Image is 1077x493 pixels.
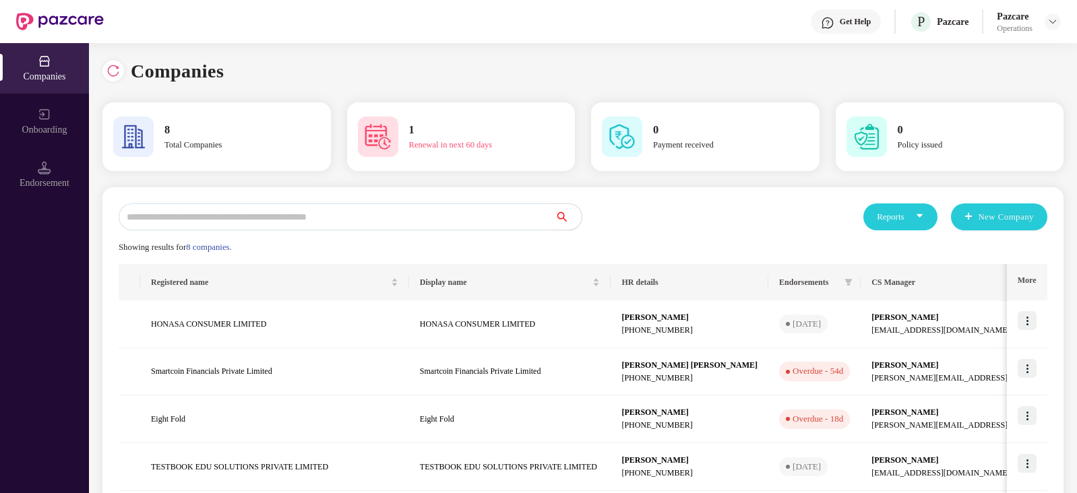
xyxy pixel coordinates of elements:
[627,311,765,324] div: [PERSON_NAME]
[826,16,859,27] div: Get Help
[861,274,874,290] span: filter
[131,57,240,86] h1: Companies
[1018,359,1037,378] img: icon
[164,121,280,139] h3: 8
[800,412,862,426] div: Overdue - 18d
[38,162,51,175] img: svg+xml;base64,PHN2ZyB3aWR0aD0iMTQuNSIgaGVpZ2h0PSIxNC41IiB2aWV3Qm94PSIwIDAgMTYgMTYiIGZpbGw9Im5vbm...
[627,454,765,467] div: [PERSON_NAME]
[16,13,104,30] img: New Pazcare Logo
[787,277,858,288] span: Endorsements
[971,210,1035,224] span: New Company
[1018,406,1037,425] img: icon
[905,13,914,30] span: P
[554,203,582,230] button: search
[1018,454,1037,473] img: icon
[863,278,871,286] span: filter
[991,23,1033,34] div: Operations
[898,121,1014,139] h3: 0
[1047,16,1058,27] img: svg+xml;base64,PHN2ZyBpZD0iRHJvcGRvd24tMzJ4MzIiIHhtbG5zPSJodHRwOi8vd3d3LnczLm9yZy8yMDAwL3N2ZyIgd2...
[412,443,616,491] td: TESTBOOK EDU SOLUTIONS PRIVATE LIMITED
[412,300,616,348] td: HONASA CONSUMER LIMITED
[616,264,776,300] th: HR details
[847,117,887,157] img: svg+xml;base64,PHN2ZyB4bWxucz0iaHR0cDovL3d3dy53My5vcmcvMjAwMC9zdmciIHdpZHRoPSI2MCIgaGVpZ2h0PSI2MC...
[554,211,582,222] span: search
[627,359,765,372] div: [PERSON_NAME] [PERSON_NAME]
[409,139,525,152] div: Renewal in next 60 days
[140,300,412,348] td: HONASA CONSUMER LIMITED
[198,242,252,252] span: 8 companies.
[412,348,616,396] td: Smartcoin Financials Private Limited
[106,64,120,77] img: svg+xml;base64,PHN2ZyBpZD0iUmVsb2FkLTMyeDMyIiB4bWxucz0iaHR0cDovL3d3dy53My5vcmcvMjAwMC9zdmciIHdpZH...
[653,121,769,139] h3: 0
[898,139,1014,152] div: Policy issued
[140,264,412,300] th: Registered name
[140,395,412,443] td: Eight Fold
[119,242,252,252] span: Showing results for
[113,117,154,157] img: svg+xml;base64,PHN2ZyB4bWxucz0iaHR0cDovL3d3dy53My5vcmcvMjAwMC9zdmciIHdpZHRoPSI2MCIgaGVpZ2h0PSI2MC...
[807,16,821,30] img: svg+xml;base64,PHN2ZyBpZD0iSGVscC0zMngzMiIgeG1sbnM9Imh0dHA6Ly93d3cudzMub3JnLzIwMDAvc3ZnIiB3aWR0aD...
[956,212,965,223] span: plus
[627,419,765,432] div: [PHONE_NUMBER]
[164,139,280,152] div: Total Companies
[864,210,916,224] div: Reports
[627,406,765,419] div: [PERSON_NAME]
[409,121,525,139] h3: 1
[602,117,642,157] img: svg+xml;base64,PHN2ZyB4bWxucz0iaHR0cDovL3d3dy53My5vcmcvMjAwMC9zdmciIHdpZHRoPSI2MCIgaGVpZ2h0PSI2MC...
[653,139,769,152] div: Payment received
[907,212,916,221] span: caret-down
[800,317,829,331] div: [DATE]
[412,264,616,300] th: Display name
[423,277,595,288] span: Display name
[627,324,765,337] div: [PHONE_NUMBER]
[943,203,1047,230] button: plusNew Company
[1018,311,1037,330] img: icon
[358,117,398,157] img: svg+xml;base64,PHN2ZyB4bWxucz0iaHR0cDovL3d3dy53My5vcmcvMjAwMC9zdmciIHdpZHRoPSI2MCIgaGVpZ2h0PSI2MC...
[925,15,962,28] div: Pazcare
[140,443,412,491] td: TESTBOOK EDU SOLUTIONS PRIVATE LIMITED
[800,364,862,378] div: Overdue - 54d
[38,55,51,69] img: svg+xml;base64,PHN2ZyBpZD0iQ29tcGFuaWVzIiB4bWxucz0iaHR0cDovL3d3dy53My5vcmcvMjAwMC9zdmciIHdpZHRoPS...
[140,348,412,396] td: Smartcoin Financials Private Limited
[800,460,829,473] div: [DATE]
[1006,264,1047,300] th: More
[991,10,1033,23] div: Pazcare
[412,395,616,443] td: Eight Fold
[627,372,765,385] div: [PHONE_NUMBER]
[151,277,391,288] span: Registered name
[627,467,765,480] div: [PHONE_NUMBER]
[38,108,51,122] img: svg+xml;base64,PHN2ZyB3aWR0aD0iMjAiIGhlaWdodD0iMjAiIHZpZXdCb3g9IjAgMCAyMCAyMCIgZmlsbD0ibm9uZSIgeG...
